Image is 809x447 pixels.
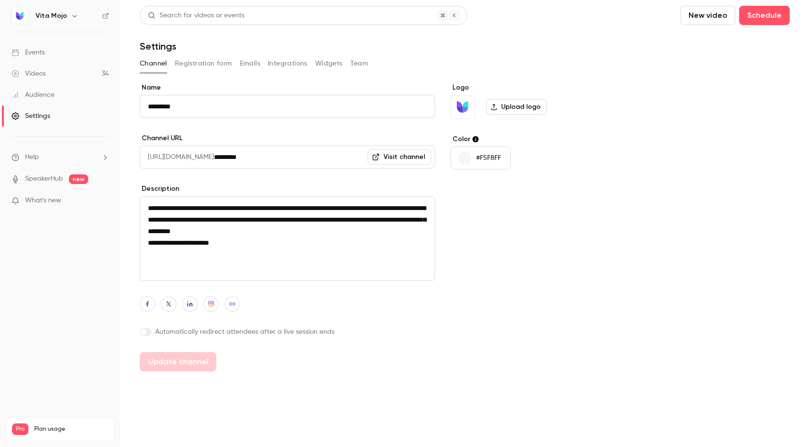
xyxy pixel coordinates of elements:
div: Events [12,48,45,57]
section: Logo [451,83,598,119]
button: Widgets [315,56,343,71]
button: Emails [240,56,260,71]
label: Upload logo [486,99,547,115]
iframe: Noticeable Trigger [97,197,109,205]
p: #F5F8FF [476,153,501,163]
label: Automatically redirect attendees after a live session ends [140,327,435,337]
label: Logo [451,83,598,92]
button: #F5F8FF [451,146,511,170]
button: Team [350,56,369,71]
h6: Vita Mojo [36,11,67,21]
button: Integrations [268,56,307,71]
label: Name [140,83,435,92]
button: New video [680,6,735,25]
button: Schedule [739,6,790,25]
span: Help [25,152,39,162]
span: Pro [12,423,28,435]
label: Color [451,134,598,144]
h1: Settings [140,40,176,52]
span: new [69,174,88,184]
label: Channel URL [140,133,435,143]
li: help-dropdown-opener [12,152,109,162]
span: [URL][DOMAIN_NAME] [140,145,214,169]
div: Audience [12,90,54,100]
a: Visit channel [368,149,431,165]
button: Channel [140,56,167,71]
div: Search for videos or events [148,11,244,21]
button: Registration form [175,56,232,71]
img: Vita Mojo [12,8,27,24]
span: What's new [25,196,61,206]
label: Description [140,184,435,194]
div: Videos [12,69,46,79]
span: Plan usage [34,425,108,433]
img: Vita Mojo [451,95,474,118]
a: SpeakerHub [25,174,63,184]
div: Settings [12,111,50,121]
